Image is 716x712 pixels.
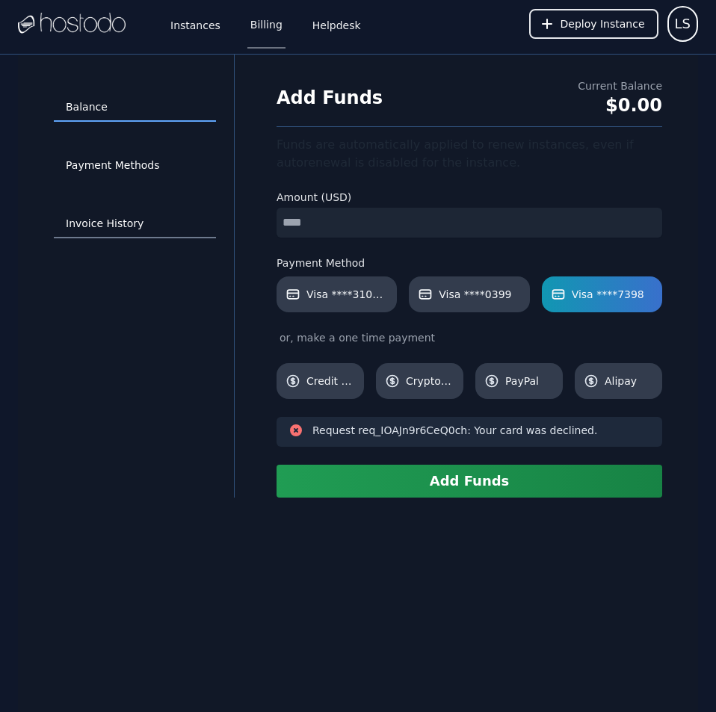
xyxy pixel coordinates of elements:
img: Logo [18,13,126,35]
label: Amount (USD) [277,190,662,205]
a: Invoice History [54,210,216,238]
h3: Request req_IOAJn9r6CeQ0ch: Your card was declined. [312,423,597,438]
label: Payment Method [277,256,662,270]
span: LS [675,13,691,34]
span: Credit Card [306,374,355,388]
span: PayPal [505,374,554,388]
span: Deploy Instance [561,16,645,31]
span: Cryptocurrency [406,374,454,388]
span: Alipay [605,374,653,388]
a: Payment Methods [54,152,216,180]
button: Deploy Instance [529,9,658,39]
button: Add Funds [277,465,662,498]
div: $0.00 [578,93,662,117]
button: User menu [667,6,698,42]
h1: Add Funds [277,86,383,110]
span: Visa ****3102 [Default] [306,287,388,302]
div: or, make a one time payment [277,330,662,345]
a: Balance [54,93,216,122]
div: Current Balance [578,78,662,93]
div: Funds are automatically applied to renew instances, even if autorenewal is disabled for the insta... [277,136,662,172]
